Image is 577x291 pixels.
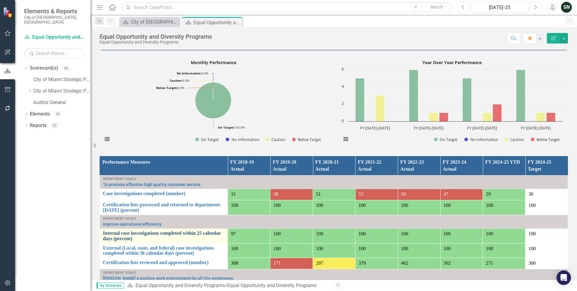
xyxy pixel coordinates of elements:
[342,118,344,123] text: 0
[100,40,212,44] div: Equal Opportunity and Diversity Programs
[195,137,219,142] button: Show On Target
[471,2,528,13] button: [DATE]-25
[521,125,551,131] text: FY [DATE]-[DATE]
[121,18,178,26] a: City of [GEOGRAPHIC_DATA]
[486,203,493,208] span: 100
[401,203,408,208] span: 100
[359,246,366,251] span: 100
[409,70,418,122] path: FY 2021-2022, 6. On Target.
[103,231,225,241] a: Internal case investigations completed within 25 calendar days (percent)
[30,122,47,129] a: Reports
[510,137,524,142] text: Caution
[316,246,323,251] span: 100
[528,231,536,236] span: 100
[429,113,438,122] path: FY 2021-2022, 1. Caution.
[135,283,225,288] a: Equal Opportunity and Diversity Programs
[547,113,556,122] path: FY 2023-2024, 1. Below Target.
[273,246,281,251] span: 100
[430,5,443,9] span: Search
[467,125,497,131] text: FY [DATE]-[DATE]
[376,96,385,122] path: FY 2020-2021, 3. Caution.
[156,86,177,90] tspan: Below Target:
[103,276,565,281] a: [PERSON_NAME] a positive work environment for all City employees.
[103,182,565,187] a: To promote effective high quality customer service.
[103,271,565,275] div: Department Goals
[53,111,63,116] div: 20
[422,60,482,65] text: Year Over Year Performance
[156,86,184,90] text: 0.0%
[486,191,491,197] span: 29
[103,222,565,227] a: Improve operational efficiency.
[528,203,536,208] span: 100
[359,203,366,208] span: 100
[100,258,228,269] td: Double-Click to Edit Right Click for Context Menu
[273,203,281,208] span: 100
[103,135,111,143] button: View chart menu, Monthly Performance
[100,215,568,229] td: Double-Click to Edit Right Click for Context Menu
[100,33,212,40] div: Equal Opportunity and Diversity Programs
[30,65,58,72] a: Scorecard(s)
[516,70,525,122] path: FY 2023-2024, 6. On Target.
[292,137,321,142] button: Show Below Target
[359,191,363,197] span: 53
[122,2,453,13] input: Search ClearPoint...
[525,258,568,269] td: Double-Click to Edit
[24,8,84,15] span: Elements & Reports
[401,246,408,251] span: 100
[561,2,572,13] button: SN
[33,76,91,83] a: City of Miami Strategic Plan
[24,34,84,41] a: Equal Opportunity and Diversity Programs
[486,231,493,236] span: 100
[528,191,533,197] span: 30
[103,191,225,196] a: Case investigations completed (number)
[463,78,472,122] path: FY 2022-2023, 5. On Target.
[218,125,234,129] tspan: On Target:
[231,260,238,266] span: 308
[444,231,451,236] span: 100
[414,125,444,131] text: FY [DATE]-[DATE]
[195,82,231,119] path: On Target, 8.
[316,260,323,266] span: 297
[100,200,228,215] td: Double-Click to Edit Right Click for Context Menu
[3,7,14,18] img: ClearPoint Strategy
[401,260,408,266] span: 462
[525,200,568,215] td: Double-Click to Edit
[177,71,208,75] text: 0.0%
[486,260,493,266] span: 271
[342,101,344,106] text: 2
[131,18,178,26] div: City of [GEOGRAPHIC_DATA]
[355,78,365,122] path: FY 2020-2021, 5. On Target.
[33,99,91,106] a: Auditor General
[231,191,236,197] span: 31
[231,231,236,236] span: 97
[170,78,189,83] text: 0.0%
[444,260,451,266] span: 502
[528,260,536,266] span: 300
[103,202,225,213] a: Certification lists processed and returned to departments [DATE] (percent)
[103,217,565,221] div: Department Goals
[483,113,492,122] path: FY 2022-2023, 1. Caution.
[359,231,366,236] span: 100
[170,78,182,83] tspan: Caution:
[355,70,525,122] g: On Target, bar series 1 of 4 with 4 bars.
[473,4,526,11] div: [DATE]-25
[218,125,245,129] text: 100.0%
[525,229,568,243] td: Double-Click to Edit
[439,113,448,122] path: FY 2021-2022, 1. Below Target.
[464,137,498,142] button: Show No Information
[536,113,545,122] path: FY 2023-2024, 1. Caution.
[493,104,502,122] path: FY 2022-2023, 2. Below Target.
[342,66,344,72] text: 6
[401,191,406,197] span: 50
[271,137,285,142] text: Caution
[444,246,451,251] span: 100
[24,15,84,25] small: City of [GEOGRAPHIC_DATA], [GEOGRAPHIC_DATA]
[486,246,493,251] span: 100
[338,58,568,149] div: Year Over Year Performance. Highcharts interactive chart.
[231,246,238,251] span: 100
[525,243,568,258] td: Double-Click to Edit
[444,191,448,197] span: 47
[103,245,225,256] a: External (Local, state, and federal) case investigations completed within 30 calendar days (percent)
[100,189,228,200] td: Double-Click to Edit Right Click for Context Menu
